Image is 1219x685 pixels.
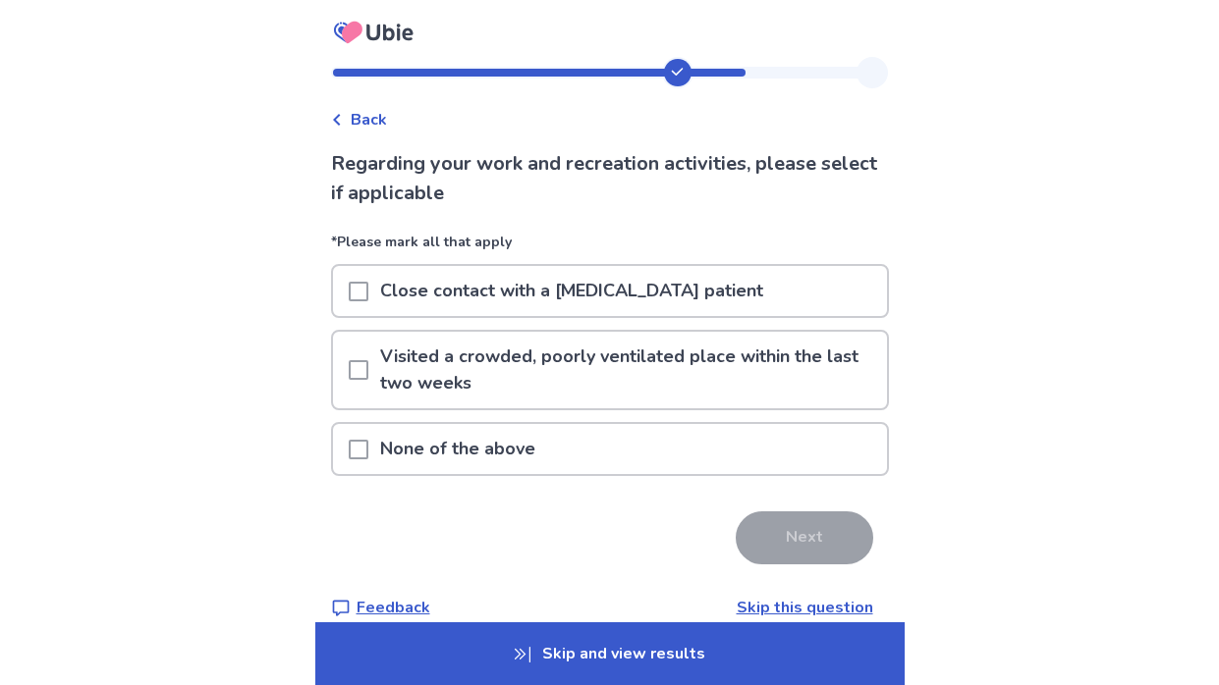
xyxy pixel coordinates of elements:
[368,266,775,316] p: Close contact with a [MEDICAL_DATA] patient
[368,424,547,474] p: None of the above
[331,149,889,208] p: Regarding your work and recreation activities, please select if applicable
[351,108,387,132] span: Back
[737,597,873,618] a: Skip this question
[368,332,887,408] p: Visited a crowded, poorly ventilated place within the last two weeks
[357,596,430,619] p: Feedback
[331,232,889,264] p: *Please mark all that apply
[736,511,873,564] button: Next
[331,596,430,619] a: Feedback
[315,622,905,685] p: Skip and view results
